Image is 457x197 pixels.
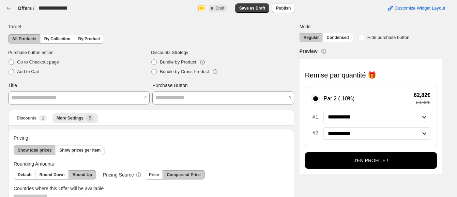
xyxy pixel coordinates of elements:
button: Compare-at Price [163,170,204,180]
span: Go to Checkout page [17,59,59,65]
h3: Preview [300,48,318,55]
span: Save as Draft [239,5,265,11]
span: Rounding Amounts [14,160,54,167]
span: #1 [311,114,319,121]
span: Publish [276,5,291,11]
button: Show prices per item [55,145,105,155]
button: J'EN PROFITE ! [305,152,437,169]
span: Regular [304,35,319,40]
button: Default [14,170,36,180]
div: Total savings [408,93,430,105]
span: Pricing Source [103,171,134,178]
input: Par 2 (-10%) [311,95,320,103]
span: Show total prices [18,147,51,153]
button: Condensed [322,33,353,42]
span: By Collection [44,36,71,42]
span: Price [149,172,159,178]
span: 62,82€ [414,93,430,98]
span: Add to Cart [17,69,40,74]
button: Save as Draft [235,3,269,13]
span: Title [8,82,17,89]
span: Pricing [14,135,289,141]
span: Show prices per item [59,147,101,153]
button: Customize Widget Layout [383,3,449,13]
span: 5 [89,115,91,121]
span: Discounts [17,115,36,121]
span: Bundle by Product [160,59,196,65]
span: By Product [78,36,100,42]
p: Par 2 (-10%) [324,95,355,102]
span: Customize Widget Layout [395,5,445,11]
span: Round Up [73,172,92,178]
span: Draft [215,5,224,11]
span: Countries where this Offer will be available [14,185,289,192]
span: Target [8,23,21,30]
p: J'EN PROFITE ! [354,158,388,163]
button: By Collection [40,34,75,44]
iframe: chat widget [428,170,450,190]
span: Default [18,172,32,178]
button: All Products [8,34,41,44]
span: Compare-at Price [167,172,200,178]
button: Show total prices [14,145,56,155]
span: More Settings [57,115,83,121]
p: Remise par quantité 🎁 [305,72,377,79]
span: 1 [42,115,44,121]
span: All Products [12,36,36,42]
span: fr [289,95,291,101]
span: fr [144,95,147,101]
span: Round Down [40,172,65,178]
button: Round Up [68,170,96,180]
span: #2 [311,130,319,137]
button: Publish [272,3,295,13]
button: By Product [74,34,104,44]
button: Offers [18,5,32,12]
button: Regular [300,33,323,42]
span: Condensed [326,35,349,40]
span: Bundle by Cross Product [160,69,209,74]
span: Purchase Button [152,82,188,89]
span: Mode [300,23,442,30]
span: Hide purchase button [367,35,410,40]
button: Round Down [35,170,69,180]
span: 69,80€ [414,100,430,105]
span: Discounts Strategy [151,49,294,56]
h3: / [33,5,34,12]
span: Purchase button action [8,49,151,56]
button: Price [145,170,163,180]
